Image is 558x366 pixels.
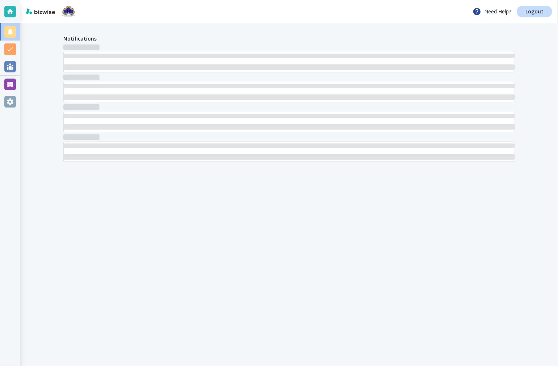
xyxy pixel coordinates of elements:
p: Logout [525,9,544,14]
h4: Notifications [63,35,97,42]
img: Sydney Beauty & Body Luxury Contour Spa [61,6,76,17]
a: Logout [517,6,552,17]
img: bizwise [26,8,55,14]
p: Need Help? [473,7,511,16]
